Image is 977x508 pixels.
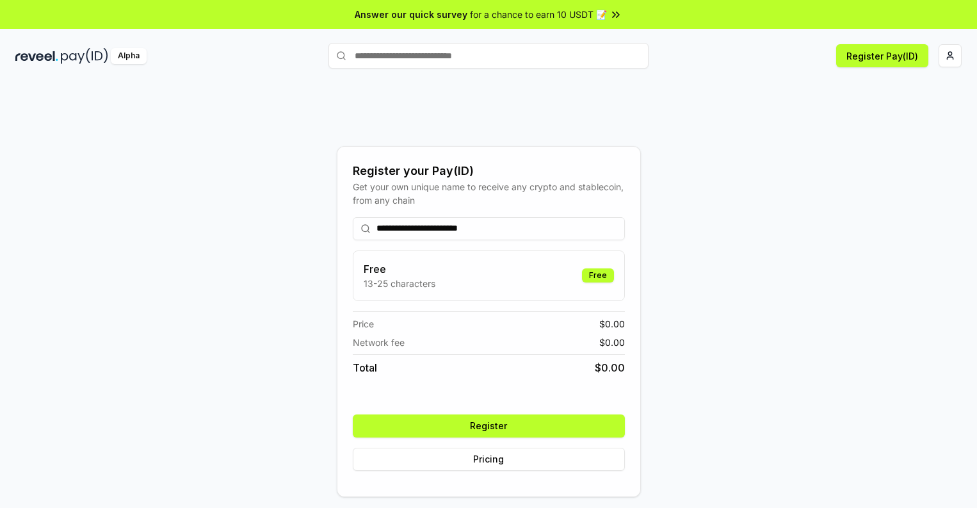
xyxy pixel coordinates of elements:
[353,360,377,375] span: Total
[599,336,625,349] span: $ 0.00
[364,277,435,290] p: 13-25 characters
[353,317,374,331] span: Price
[111,48,147,64] div: Alpha
[61,48,108,64] img: pay_id
[353,448,625,471] button: Pricing
[353,180,625,207] div: Get your own unique name to receive any crypto and stablecoin, from any chain
[470,8,607,21] span: for a chance to earn 10 USDT 📝
[364,261,435,277] h3: Free
[582,268,614,283] div: Free
[353,414,625,438] button: Register
[15,48,58,64] img: reveel_dark
[836,44,928,67] button: Register Pay(ID)
[595,360,625,375] span: $ 0.00
[355,8,467,21] span: Answer our quick survey
[353,162,625,180] div: Register your Pay(ID)
[353,336,405,349] span: Network fee
[599,317,625,331] span: $ 0.00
